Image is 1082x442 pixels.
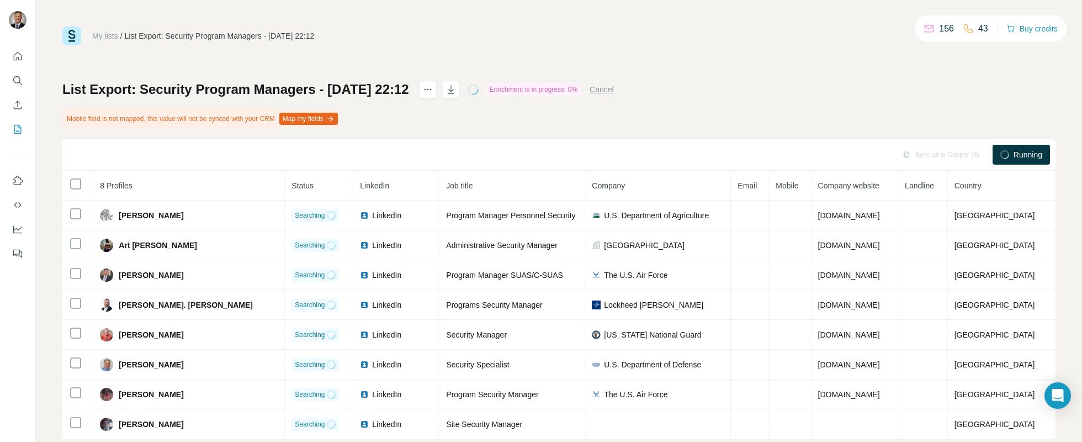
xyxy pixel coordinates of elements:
[446,420,522,429] span: Site Security Manager
[119,270,183,281] span: [PERSON_NAME]
[592,301,601,309] img: company-logo
[592,211,601,220] img: company-logo
[372,240,401,251] span: LinkedIn
[62,81,409,98] h1: List Export: Security Program Managers - [DATE] 22:12
[446,211,575,220] span: Program Manager Personnel Security
[279,113,338,125] button: Map my fields
[818,181,879,190] span: Company website
[295,240,325,250] span: Searching
[1006,21,1058,36] button: Buy credits
[592,390,601,399] img: company-logo
[446,330,507,339] span: Security Manager
[954,390,1035,399] span: [GEOGRAPHIC_DATA]
[939,22,954,35] p: 156
[125,30,315,41] div: List Export: Security Program Managers - [DATE] 22:12
[100,269,113,282] img: Avatar
[100,239,113,252] img: Avatar
[360,181,389,190] span: LinkedIn
[419,81,437,98] button: actions
[100,298,113,312] img: Avatar
[100,181,132,190] span: 8 Profiles
[360,330,369,339] img: LinkedIn logo
[62,27,81,45] img: Surfe Logo
[119,240,197,251] span: Art [PERSON_NAME]
[360,301,369,309] img: LinkedIn logo
[446,301,542,309] span: Programs Security Manager
[604,329,701,340] span: [US_STATE] National Guard
[62,109,340,128] div: Mobile field is not mapped, this value will not be synced with your CRM
[604,359,701,370] span: U.S. Department of Defense
[592,330,601,339] img: company-logo
[954,181,982,190] span: Country
[592,271,601,280] img: company-logo
[360,390,369,399] img: LinkedIn logo
[360,241,369,250] img: LinkedIn logo
[295,270,325,280] span: Searching
[119,389,183,400] span: [PERSON_NAME]
[954,420,1035,429] span: [GEOGRAPHIC_DATA]
[818,360,880,369] span: [DOMAIN_NAME]
[590,84,614,95] button: Cancel
[604,210,709,221] span: U.S. Department of Agriculture
[295,300,325,310] span: Searching
[360,360,369,369] img: LinkedIn logo
[295,330,325,340] span: Searching
[119,329,183,340] span: [PERSON_NAME]
[818,390,880,399] span: [DOMAIN_NAME]
[978,22,988,35] p: 43
[1044,382,1071,409] div: Open Intercom Messenger
[738,181,757,190] span: Email
[954,301,1035,309] span: [GEOGRAPHIC_DATA]
[372,359,401,370] span: LinkedIn
[604,270,667,281] span: The U.S. Air Force
[954,241,1035,250] span: [GEOGRAPHIC_DATA]
[92,31,118,40] a: My lists
[592,360,601,369] img: company-logo
[604,299,703,311] span: Lockheed [PERSON_NAME]
[295,390,325,399] span: Searching
[818,271,880,280] span: [DOMAIN_NAME]
[1014,149,1042,160] span: Running
[372,329,401,340] span: LinkedIn
[9,244,26,264] button: Feedback
[119,299,253,311] span: [PERSON_NAME]. [PERSON_NAME]
[954,211,1035,220] span: [GEOGRAPHIC_DATA]
[291,181,314,190] span: Status
[9,219,26,239] button: Dashboard
[119,419,183,430] span: [PERSON_NAME]
[818,330,880,339] span: [DOMAIN_NAME]
[905,181,934,190] span: Landline
[100,358,113,371] img: Avatar
[372,270,401,281] span: LinkedIn
[954,271,1035,280] span: [GEOGRAPHIC_DATA]
[604,240,685,251] span: [GEOGRAPHIC_DATA]
[818,241,880,250] span: [DOMAIN_NAME]
[446,241,558,250] span: Administrative Security Manager
[954,330,1035,339] span: [GEOGRAPHIC_DATA]
[592,181,625,190] span: Company
[372,419,401,430] span: LinkedIn
[100,388,113,401] img: Avatar
[100,209,113,222] img: Avatar
[9,11,26,29] img: Avatar
[100,418,113,431] img: Avatar
[360,420,369,429] img: LinkedIn logo
[446,390,538,399] span: Program Security Manager
[120,30,123,41] li: /
[372,299,401,311] span: LinkedIn
[9,171,26,191] button: Use Surfe on LinkedIn
[9,71,26,91] button: Search
[119,359,183,370] span: [PERSON_NAME]
[818,211,880,220] span: [DOMAIN_NAME]
[119,210,183,221] span: [PERSON_NAME]
[372,389,401,400] span: LinkedIn
[360,211,369,220] img: LinkedIn logo
[9,119,26,139] button: My lists
[9,95,26,115] button: Enrich CSV
[446,271,563,280] span: Program Manager SUAS/C-SUAS
[295,211,325,220] span: Searching
[9,46,26,66] button: Quick start
[100,328,113,341] img: Avatar
[776,181,798,190] span: Mobile
[954,360,1035,369] span: [GEOGRAPHIC_DATA]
